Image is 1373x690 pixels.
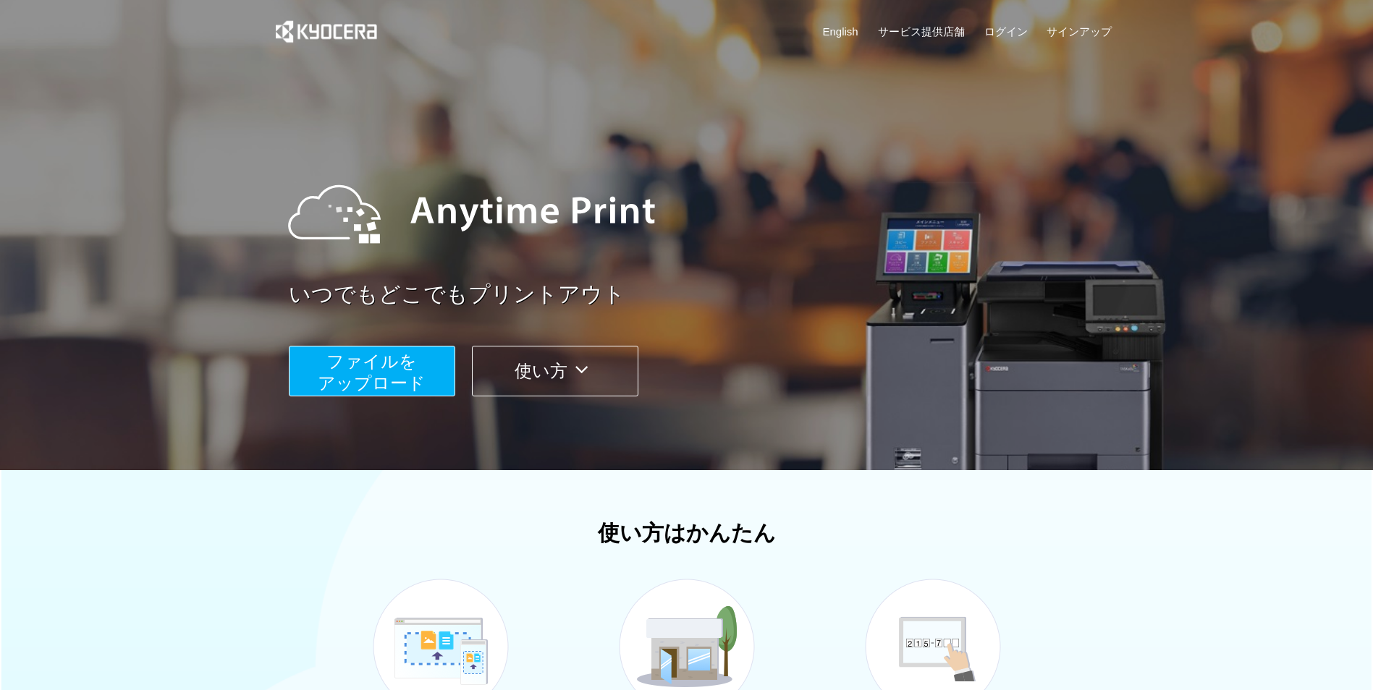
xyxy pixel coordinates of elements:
a: ログイン [984,24,1028,39]
a: English [823,24,858,39]
button: ファイルを​​アップロード [289,346,455,396]
a: サービス提供店舗 [878,24,965,39]
button: 使い方 [472,346,638,396]
span: ファイルを ​​アップロード [318,352,426,393]
a: サインアップ [1047,24,1112,39]
a: いつでもどこでもプリントアウト [289,279,1121,310]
